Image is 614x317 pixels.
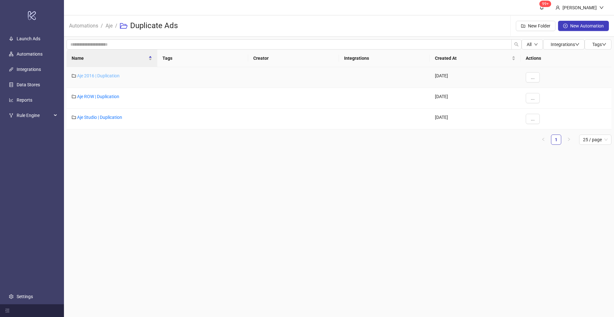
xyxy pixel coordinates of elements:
a: Reports [17,97,32,103]
button: Tagsdown [585,39,611,50]
button: ... [526,93,540,103]
h3: Duplicate Ads [130,21,178,31]
span: user [555,5,560,10]
button: right [564,135,574,145]
li: Next Page [564,135,574,145]
span: bell [539,5,544,10]
span: right [567,137,571,141]
a: Integrations [17,67,41,72]
span: ... [531,75,535,80]
th: Integrations [339,50,430,67]
button: ... [526,114,540,124]
span: folder [72,73,76,78]
span: ... [531,96,535,101]
a: Aje [104,22,114,29]
th: Name [67,50,157,67]
button: New Folder [516,21,555,31]
span: left [541,137,545,141]
li: Previous Page [538,135,548,145]
th: Created At [430,50,521,67]
button: Integrationsdown [543,39,585,50]
button: New Automation [558,21,609,31]
div: [DATE] [430,88,521,109]
span: Rule Engine [17,109,52,122]
span: down [534,43,538,46]
div: Page Size [579,135,611,145]
span: All [527,42,531,47]
a: Automations [17,51,43,57]
span: Integrations [551,42,579,47]
span: search [514,42,519,47]
sup: 1600 [539,1,551,7]
span: down [602,42,606,47]
button: ... [526,72,540,82]
span: fork [9,113,13,118]
div: [PERSON_NAME] [560,4,599,11]
span: plus-circle [563,24,568,28]
th: Actions [521,50,611,67]
a: Data Stores [17,82,40,87]
a: Aje Studio | Duplication [77,115,122,120]
span: menu-fold [5,308,10,313]
span: Name [72,55,147,62]
th: Tags [157,50,248,67]
li: / [101,16,103,36]
div: [DATE] [430,67,521,88]
span: folder [72,115,76,120]
li: 1 [551,135,561,145]
div: [DATE] [430,109,521,129]
a: Automations [68,22,99,29]
span: folder [72,94,76,99]
span: Tags [592,42,606,47]
span: New Automation [570,23,604,28]
a: Aje 2016 | Duplication [77,73,120,78]
a: Aje ROW | Duplication [77,94,119,99]
span: down [575,42,579,47]
a: Settings [17,294,33,299]
button: left [538,135,548,145]
span: down [599,5,604,10]
span: Created At [435,55,510,62]
span: folder-add [521,24,525,28]
a: 1 [551,135,561,144]
span: New Folder [528,23,550,28]
span: ... [531,116,535,121]
span: folder-open [120,22,128,30]
li: / [115,16,117,36]
th: Creator [248,50,339,67]
button: Alldown [522,39,543,50]
span: 25 / page [583,135,608,144]
a: Launch Ads [17,36,40,41]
